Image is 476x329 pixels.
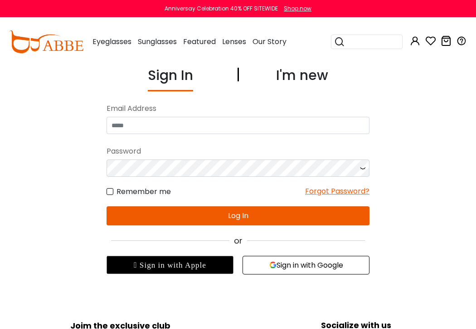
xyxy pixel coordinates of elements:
div: I'm new [276,65,328,91]
img: abbeglasses.com [9,30,83,53]
a: Shop now [279,5,311,12]
label: Remember me [107,186,171,197]
div: Anniversay Celebration 40% OFF SITEWIDE [165,5,278,13]
button: Sign in with Google [243,256,369,274]
span: Lenses [222,36,246,47]
div: Shop now [284,5,311,13]
div: Sign in with Apple [107,256,233,274]
span: Eyeglasses [92,36,131,47]
div: Password [107,143,369,160]
div: or [107,234,369,247]
div: Email Address [107,100,369,117]
span: Featured [183,36,216,47]
div: Sign In [148,65,193,91]
span: Sunglasses [138,36,177,47]
span: Our Story [253,36,287,47]
button: Log In [107,206,369,225]
div: Forgot Password? [305,186,369,197]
